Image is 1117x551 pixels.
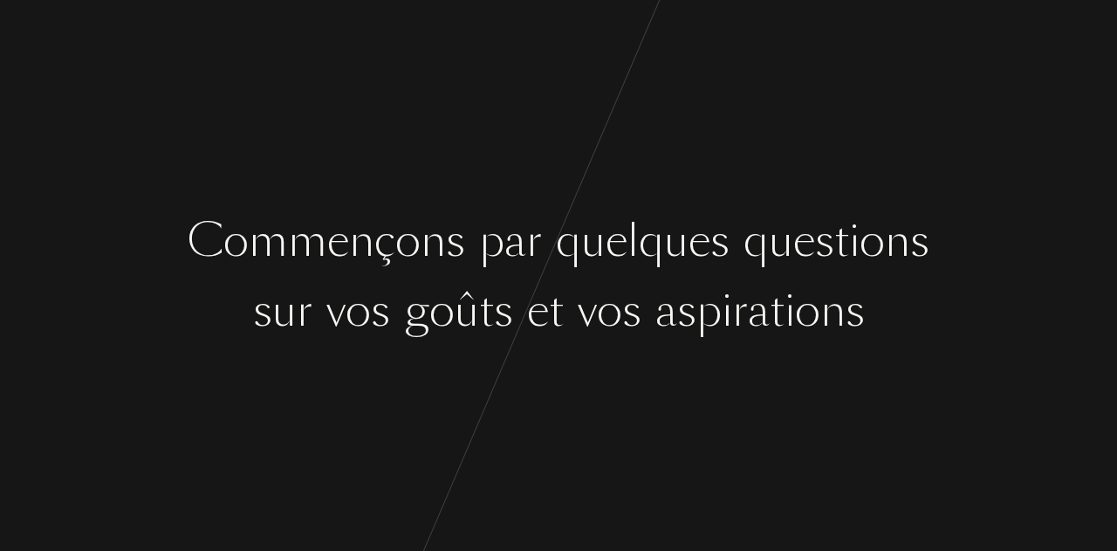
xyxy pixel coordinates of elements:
div: t [549,278,564,343]
div: o [395,208,421,273]
div: v [578,278,597,343]
div: a [504,208,526,273]
div: m [288,208,327,273]
div: o [597,278,622,343]
div: s [371,278,390,343]
div: o [429,278,455,343]
div: s [494,278,513,343]
div: i [849,208,860,273]
div: o [795,278,820,343]
div: r [526,208,542,273]
div: e [606,208,627,273]
div: n [421,208,446,273]
div: e [527,278,549,343]
div: r [297,278,312,343]
div: a [655,278,677,343]
div: q [556,208,581,273]
div: t [770,278,785,343]
div: u [664,208,689,273]
div: u [769,208,793,273]
div: i [722,278,732,343]
div: q [744,208,769,273]
div: e [689,208,710,273]
div: n [349,208,374,273]
div: t [479,278,494,343]
div: u [581,208,606,273]
div: n [820,278,846,343]
div: p [479,208,504,273]
div: e [327,208,349,273]
div: r [732,278,748,343]
div: s [815,208,834,273]
div: p [696,278,722,343]
div: t [834,208,849,273]
div: m [249,208,288,273]
div: o [860,208,885,273]
div: û [455,278,479,343]
div: a [748,278,770,343]
div: s [846,278,865,343]
div: l [627,208,639,273]
div: v [326,278,346,343]
div: ç [374,208,395,273]
div: q [639,208,664,273]
div: i [785,278,795,343]
div: e [793,208,815,273]
div: s [910,208,929,273]
div: s [446,208,465,273]
div: s [622,278,641,343]
div: n [885,208,910,273]
div: s [253,278,272,343]
div: C [188,208,223,273]
div: s [710,208,730,273]
div: o [346,278,371,343]
div: s [677,278,696,343]
div: o [223,208,249,273]
div: g [404,278,429,343]
div: u [272,278,297,343]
